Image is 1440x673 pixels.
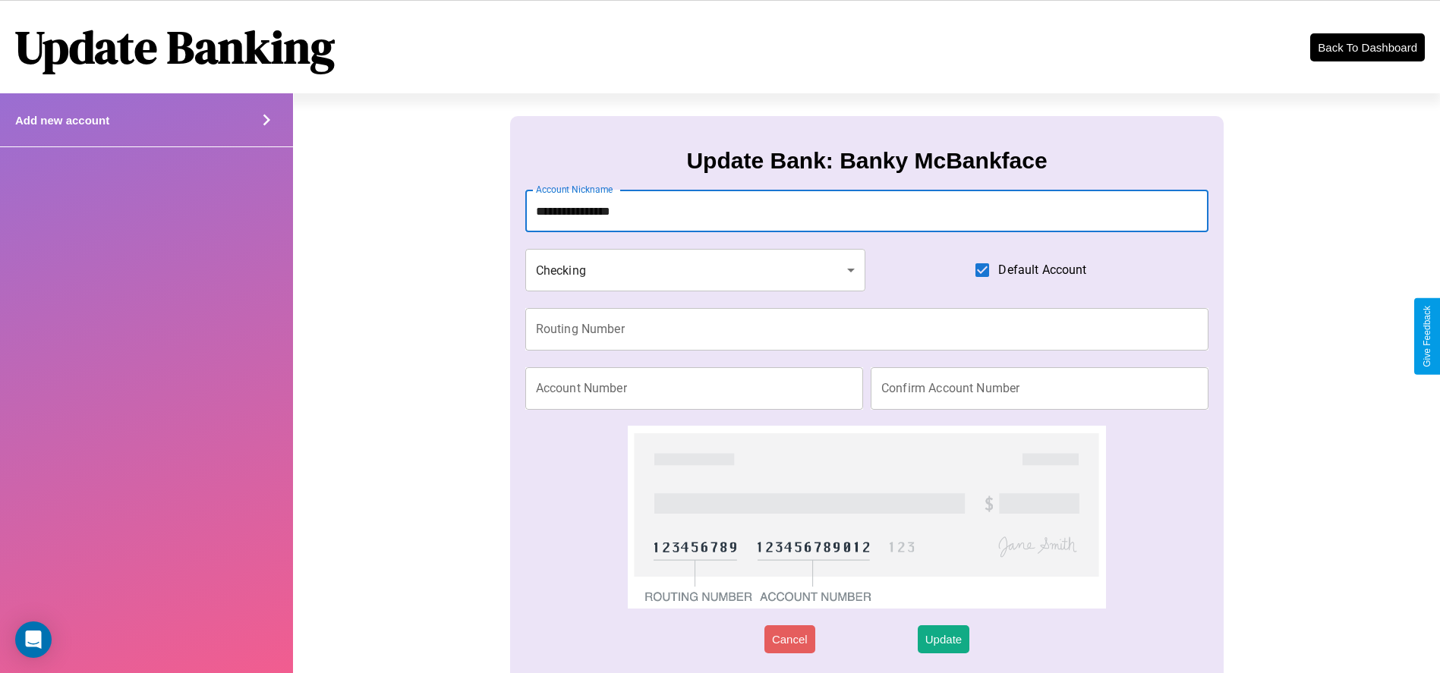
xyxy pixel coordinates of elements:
[998,261,1086,279] span: Default Account
[525,249,865,291] div: Checking
[1422,306,1432,367] div: Give Feedback
[536,183,613,196] label: Account Nickname
[764,625,815,653] button: Cancel
[628,426,1107,609] img: check
[918,625,969,653] button: Update
[1310,33,1425,61] button: Back To Dashboard
[15,16,335,78] h1: Update Banking
[15,114,109,127] h4: Add new account
[15,621,52,658] div: Open Intercom Messenger
[686,148,1047,174] h3: Update Bank: Banky McBankface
